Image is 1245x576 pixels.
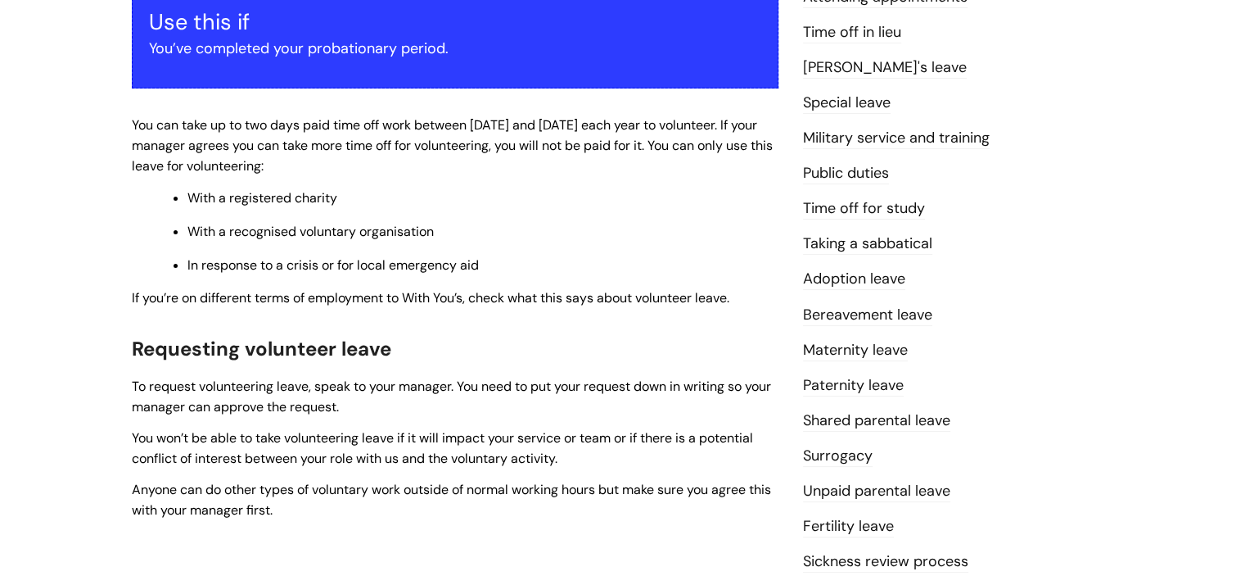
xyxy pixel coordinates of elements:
[803,551,968,573] a: Sickness review process
[803,375,904,397] a: Paternity leave
[803,93,891,114] a: Special leave
[803,481,950,502] a: Unpaid parental leave
[187,189,337,206] span: With a registered charity
[132,378,771,415] span: To request volunteering leave, speak to your manager. You need to put your request down in writin...
[803,128,990,149] a: Military service and training
[803,198,925,220] a: Time off for study
[132,116,773,175] span: You can take up to two days paid time off work between [DATE] and [DATE] each year to volunteer. ...
[187,256,479,274] span: In response to a crisis or for local emergency aid
[803,446,873,467] a: Surrogacy
[803,340,908,361] a: Maternity leave
[149,35,761,61] p: You’ve completed your probationary period.
[803,516,894,537] a: Fertility leave
[132,336,391,361] span: Requesting volunteer leave
[803,305,932,326] a: Bereavement leave
[803,410,950,432] a: Shared parental leave
[132,429,753,467] span: You won’t be able to take volunteering leave if it will impact your service or team or if there i...
[803,269,905,290] a: Adoption leave
[803,57,967,79] a: [PERSON_NAME]'s leave
[803,163,889,184] a: Public duties
[132,289,729,306] span: If you’re on different terms of employment to With You’s, check what this says about volunteer le...
[803,234,932,255] a: Taking a sabbatical
[149,9,761,35] h3: Use this if
[803,22,901,43] a: Time off in lieu
[187,223,434,240] span: With a recognised voluntary organisation
[132,481,771,519] span: Anyone can do other types of voluntary work outside of normal working hours but make sure you agr...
